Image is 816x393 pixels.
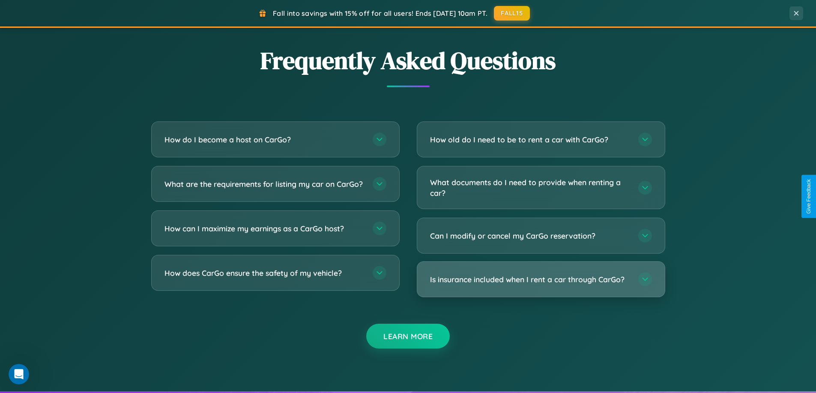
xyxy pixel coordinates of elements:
[430,274,630,285] h3: Is insurance included when I rent a car through CarGo?
[273,9,487,18] span: Fall into savings with 15% off for all users! Ends [DATE] 10am PT.
[164,134,364,145] h3: How do I become a host on CarGo?
[164,179,364,189] h3: What are the requirements for listing my car on CarGo?
[430,134,630,145] h3: How old do I need to be to rent a car with CarGo?
[430,177,630,198] h3: What documents do I need to provide when renting a car?
[164,223,364,234] h3: How can I maximize my earnings as a CarGo host?
[151,44,665,77] h2: Frequently Asked Questions
[9,364,29,384] iframe: Intercom live chat
[806,179,812,214] div: Give Feedback
[366,324,450,349] button: Learn More
[430,230,630,241] h3: Can I modify or cancel my CarGo reservation?
[494,6,530,21] button: FALL15
[164,268,364,278] h3: How does CarGo ensure the safety of my vehicle?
